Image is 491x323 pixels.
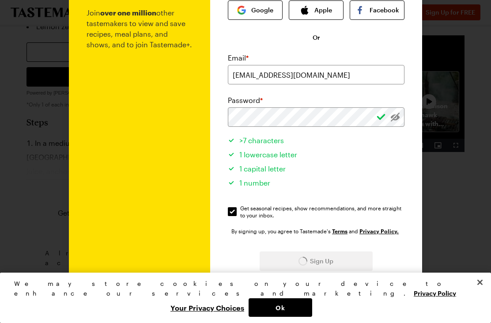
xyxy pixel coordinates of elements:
[228,0,283,20] button: Google
[166,298,249,317] button: Your Privacy Choices
[289,0,344,20] button: Apple
[231,227,401,236] div: By signing up, you agree to Tastemade's and
[470,273,490,292] button: Close
[228,53,249,63] label: Email
[332,227,347,235] a: Tastemade Terms of Service
[313,33,320,42] span: Or
[359,227,399,235] a: Tastemade Privacy Policy
[228,95,263,106] label: Password
[239,136,284,144] span: >7 characters
[350,0,404,20] button: Facebook
[14,279,469,317] div: Privacy
[240,205,405,219] span: Get seasonal recipes, show recommendations, and more straight to your inbox.
[249,298,312,317] button: Ok
[414,289,456,297] a: More information about your privacy, opens in a new tab
[239,150,297,159] span: 1 lowercase letter
[100,8,156,17] b: over one million
[14,279,469,298] div: We may store cookies on your device to enhance our services and marketing.
[228,207,237,216] input: Get seasonal recipes, show recommendations, and more straight to your inbox.
[239,179,270,187] span: 1 number
[239,164,286,173] span: 1 capital letter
